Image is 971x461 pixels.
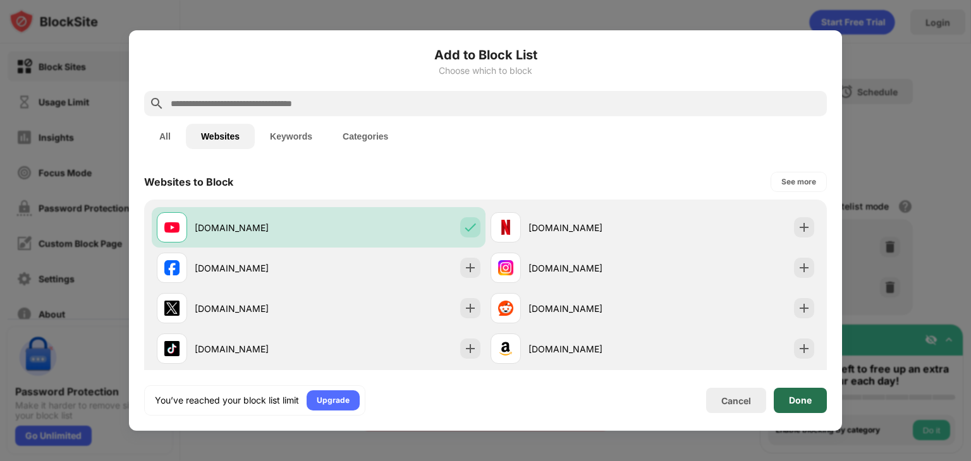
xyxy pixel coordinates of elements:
[144,124,186,149] button: All
[186,124,255,149] button: Websites
[155,394,299,407] div: You’ve reached your block list limit
[528,342,652,356] div: [DOMAIN_NAME]
[144,66,827,76] div: Choose which to block
[781,176,816,188] div: See more
[164,260,180,275] img: favicons
[195,261,319,275] div: [DOMAIN_NAME]
[195,342,319,356] div: [DOMAIN_NAME]
[149,96,164,111] img: search.svg
[317,394,350,407] div: Upgrade
[144,176,233,188] div: Websites to Block
[255,124,327,149] button: Keywords
[528,261,652,275] div: [DOMAIN_NAME]
[164,301,180,316] img: favicons
[195,302,319,315] div: [DOMAIN_NAME]
[195,221,319,234] div: [DOMAIN_NAME]
[528,302,652,315] div: [DOMAIN_NAME]
[498,341,513,356] img: favicons
[498,260,513,275] img: favicons
[528,221,652,234] div: [DOMAIN_NAME]
[721,395,751,406] div: Cancel
[164,341,180,356] img: favicons
[164,220,180,235] img: favicons
[498,220,513,235] img: favicons
[144,45,827,64] h6: Add to Block List
[498,301,513,316] img: favicons
[327,124,403,149] button: Categories
[789,395,812,405] div: Done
